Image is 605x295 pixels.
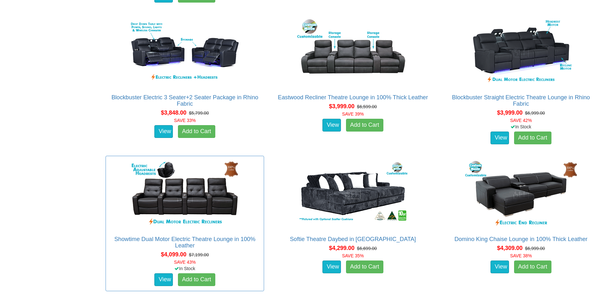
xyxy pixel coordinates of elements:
[357,246,377,251] del: $6,699.00
[189,252,209,257] del: $7,199.00
[178,125,215,138] a: Add to Cart
[322,261,341,273] a: View
[329,245,354,251] span: $4,299.00
[174,118,196,123] font: SAVE 33%
[278,94,428,101] a: Eastwood Recliner Theatre Lounge in 100% Thick Leather
[454,236,587,242] a: Domino King Chaise Lounge in 100% Thick Leather
[514,132,551,144] a: Add to Cart
[322,119,341,132] a: View
[497,245,522,251] span: $4,309.00
[491,261,509,273] a: View
[510,253,532,258] font: SAVE 38%
[128,159,242,230] img: Showtime Dual Motor Electric Theatre Lounge in 100% Leather
[114,236,255,249] a: Showtime Dual Motor Electric Theatre Lounge in 100% Leather
[491,132,509,144] a: View
[290,236,416,242] a: Softie Theatre Daybed in [GEOGRAPHIC_DATA]
[161,251,187,258] span: $4,099.00
[154,125,173,138] a: View
[464,18,579,88] img: Blockbuster Straight Electric Theatre Lounge in Rhino Fabric
[174,260,196,265] font: SAVE 43%
[104,265,265,272] div: In Stock
[346,261,383,273] a: Add to Cart
[525,246,545,251] del: $6,999.00
[189,110,209,116] del: $5,799.00
[452,94,590,107] a: Blockbuster Straight Electric Theatre Lounge in Rhino Fabric
[525,110,545,116] del: $6,999.00
[296,159,410,230] img: Softie Theatre Daybed in Fabric
[510,118,532,123] font: SAVE 42%
[161,110,187,116] span: $3,848.00
[178,273,215,286] a: Add to Cart
[357,104,377,109] del: $6,599.00
[440,124,601,130] div: In Stock
[296,18,410,88] img: Eastwood Recliner Theatre Lounge in 100% Thick Leather
[346,119,383,132] a: Add to Cart
[128,18,242,88] img: Blockbuster Electric 3 Seater+2 Seater Package in Rhino Fabric
[464,159,579,230] img: Domino King Chaise Lounge in 100% Thick Leather
[111,94,258,107] a: Blockbuster Electric 3 Seater+2 Seater Package in Rhino Fabric
[342,253,364,258] font: SAVE 35%
[342,111,364,117] font: SAVE 39%
[514,261,551,273] a: Add to Cart
[497,110,522,116] span: $3,999.00
[329,103,354,110] span: $3,999.00
[154,273,173,286] a: View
